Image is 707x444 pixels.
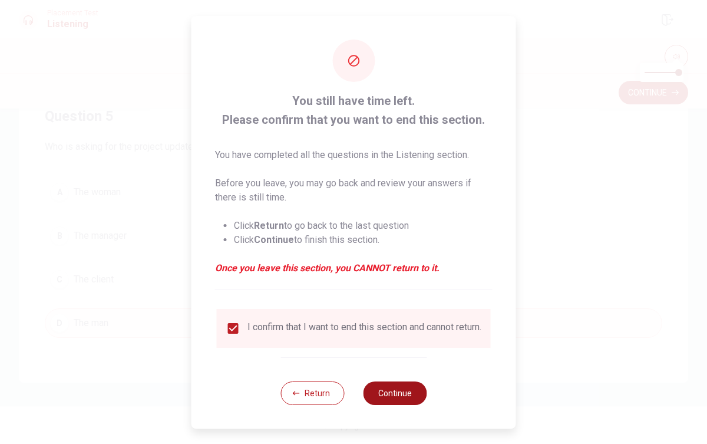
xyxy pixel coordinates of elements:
strong: Continue [254,234,294,245]
p: Before you leave, you may go back and review your answers if there is still time. [215,176,493,205]
p: You have completed all the questions in the Listening section. [215,148,493,162]
em: Once you leave this section, you CANNOT return to it. [215,261,493,275]
span: You still have time left. Please confirm that you want to end this section. [215,91,493,129]
button: Continue [363,381,427,405]
strong: Return [254,220,284,231]
button: Return [280,381,344,405]
li: Click to go back to the last question [234,219,493,233]
div: I confirm that I want to end this section and cannot return. [247,321,481,336]
li: Click to finish this section. [234,233,493,247]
